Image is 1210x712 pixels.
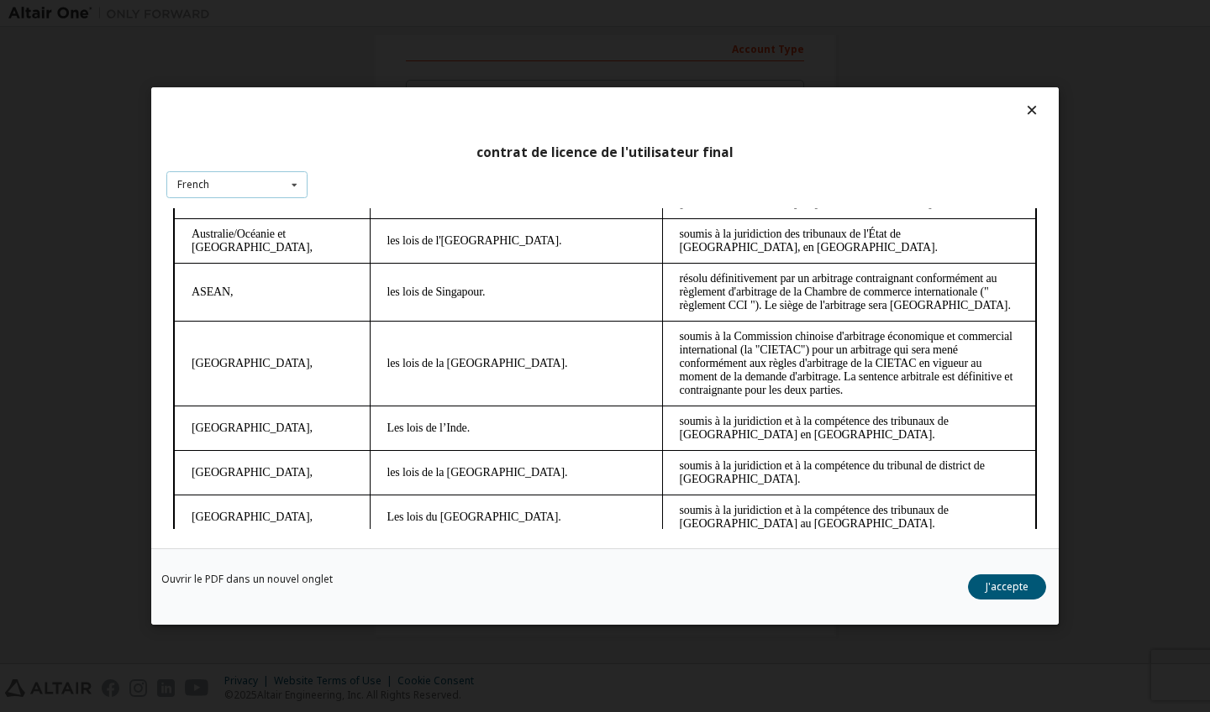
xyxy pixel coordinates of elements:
[203,113,496,197] td: les lois de la [GEOGRAPHIC_DATA].
[8,55,203,113] td: ASEAN,
[161,574,333,584] a: Ouvrir le PDF dans un nouvel onglet
[203,55,496,113] td: les lois de Singapour.
[8,286,203,331] td: [GEOGRAPHIC_DATA],
[496,113,870,197] td: soumis à la Commission chinoise d'arbitrage économique et commercial international (la "CIETAC") ...
[496,10,870,55] td: soumis à la juridiction des tribunaux de l'État de [GEOGRAPHIC_DATA], en [GEOGRAPHIC_DATA].
[203,242,496,286] td: les lois de la [GEOGRAPHIC_DATA].
[496,55,870,113] td: résolu définitivement par un arbitrage contraignant conformément au règlement d'arbitrage de la C...
[496,197,870,242] td: soumis à la juridiction et à la compétence des tribunaux de [GEOGRAPHIC_DATA] en [GEOGRAPHIC_DATA].
[166,144,1044,161] div: contrat de licence de l'utilisateur final
[968,574,1046,599] button: J'accepte
[203,10,496,55] td: les lois de l'[GEOGRAPHIC_DATA].
[496,286,870,331] td: soumis à la juridiction et à la compétence des tribunaux de [GEOGRAPHIC_DATA] au [GEOGRAPHIC_DATA].
[496,242,870,286] td: soumis à la juridiction et à la compétence du tribunal de district de [GEOGRAPHIC_DATA].
[8,197,203,242] td: [GEOGRAPHIC_DATA],
[203,197,496,242] td: Les lois de l’Inde.
[8,10,203,55] td: Australie/Océanie et [GEOGRAPHIC_DATA],
[8,242,203,286] td: [GEOGRAPHIC_DATA],
[8,113,203,197] td: [GEOGRAPHIC_DATA],
[177,180,209,190] div: French
[203,286,496,331] td: Les lois du [GEOGRAPHIC_DATA].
